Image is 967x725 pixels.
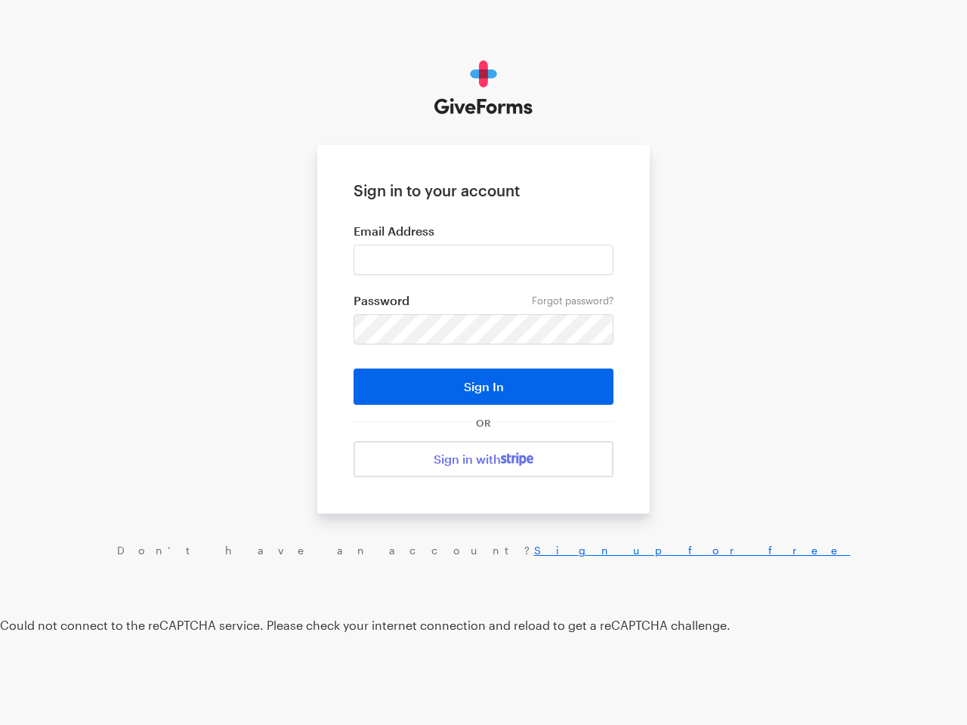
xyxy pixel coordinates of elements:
[15,544,952,557] div: Don’t have an account?
[434,60,533,115] img: GiveForms
[532,295,613,307] a: Forgot password?
[354,224,613,239] label: Email Address
[354,293,613,308] label: Password
[501,452,533,466] img: stripe-07469f1003232ad58a8838275b02f7af1ac9ba95304e10fa954b414cd571f63b.svg
[354,441,613,477] a: Sign in with
[534,544,851,557] a: Sign up for free
[354,369,613,405] button: Sign In
[354,181,613,199] h1: Sign in to your account
[473,417,494,429] span: OR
